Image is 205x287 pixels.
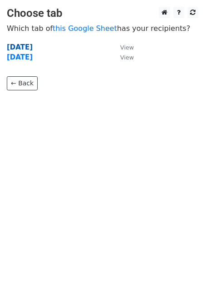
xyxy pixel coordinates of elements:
iframe: Chat Widget [160,243,205,287]
a: View [111,43,134,51]
a: View [111,53,134,61]
a: [DATE] [7,53,33,61]
small: View [120,44,134,51]
small: View [120,54,134,61]
a: [DATE] [7,43,33,51]
p: Which tab of has your recipients? [7,24,198,33]
a: this Google Sheet [53,24,117,33]
a: ← Back [7,76,38,90]
h3: Choose tab [7,7,198,20]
